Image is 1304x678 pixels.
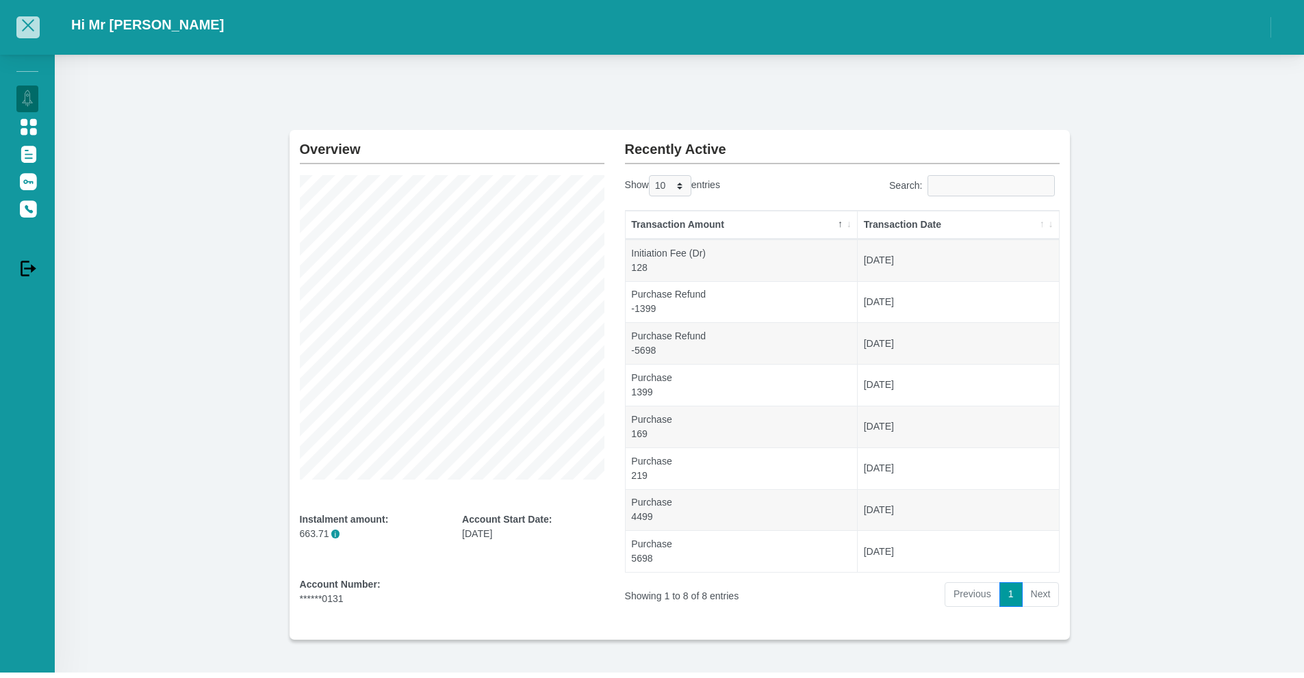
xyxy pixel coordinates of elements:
p: 663.71 [300,527,442,541]
b: Instalment amount: [300,514,389,525]
a: Contact Us [16,195,38,221]
td: Purchase 4499 [626,489,858,531]
div: Showing 1 to 8 of 8 entries [625,581,794,603]
input: Search: [928,175,1055,196]
td: [DATE] [858,530,1059,572]
h2: Overview [300,130,604,157]
label: Search: [889,175,1060,196]
div: [DATE] [462,512,604,541]
li: Manage [16,64,38,77]
h2: Recently Active [625,130,1060,157]
td: [DATE] [858,489,1059,531]
td: [DATE] [858,364,1059,406]
td: [DATE] [858,322,1059,364]
a: Logout [16,255,38,281]
b: Account Start Date: [462,514,552,525]
a: Update Password [16,168,38,194]
td: Purchase 219 [626,447,858,489]
a: Dashboard [16,86,38,112]
label: Show entries [625,175,720,196]
td: Purchase 5698 [626,530,858,572]
td: Initiation Fee (Dr) 128 [626,239,858,281]
a: Documents [16,140,38,166]
td: Purchase 1399 [626,364,858,406]
h2: Hi Mr [PERSON_NAME] [71,16,224,33]
a: 1 [999,582,1023,607]
b: Account Number: [300,579,381,590]
td: [DATE] [858,281,1059,323]
th: Transaction Amount: activate to sort column descending [626,211,858,239]
th: Transaction Date: activate to sort column ascending [858,211,1059,239]
td: Purchase 169 [626,406,858,447]
td: [DATE] [858,239,1059,281]
td: [DATE] [858,406,1059,447]
td: Purchase Refund -1399 [626,281,858,323]
span: i [331,530,340,538]
a: Manage Account [16,113,38,139]
td: Purchase Refund -5698 [626,322,858,364]
td: [DATE] [858,447,1059,489]
select: Showentries [649,175,691,196]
